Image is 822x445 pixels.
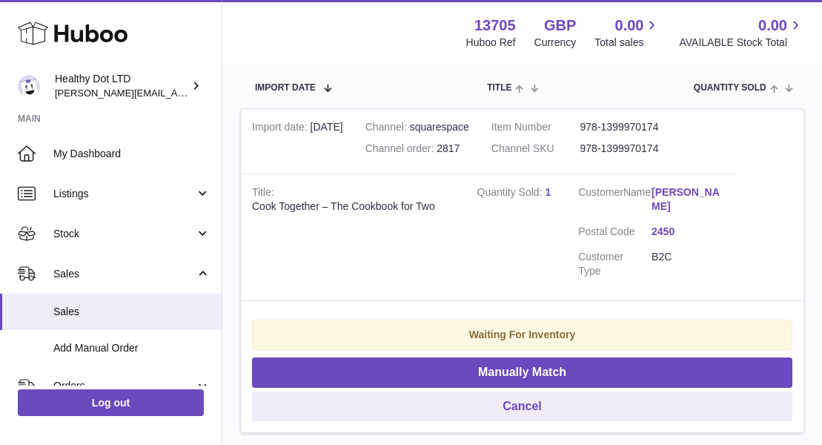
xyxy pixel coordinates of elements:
[679,16,804,50] a: 0.00 AVAILABLE Stock Total
[580,120,669,134] dd: 978-1399970174
[594,36,660,50] span: Total sales
[580,142,669,156] dd: 978-1399970174
[53,147,211,161] span: My Dashboard
[679,36,804,50] span: AVAILABLE Stock Total
[578,185,652,217] dt: Name
[469,329,575,340] strong: Waiting For Inventory
[578,225,652,243] dt: Postal Code
[578,250,652,278] dt: Customer Type
[55,87,297,99] span: [PERSON_NAME][EMAIL_ADDRESS][DOMAIN_NAME]
[578,186,623,198] span: Customer
[365,121,410,136] strong: Channel
[594,16,660,50] a: 0.00 Total sales
[758,16,787,36] span: 0.00
[652,225,725,239] a: 2450
[53,267,195,281] span: Sales
[252,392,792,422] button: Cancel
[652,185,725,214] a: [PERSON_NAME]
[252,186,274,202] strong: Title
[694,83,766,93] span: Quantity Sold
[18,389,204,416] a: Log out
[365,142,437,158] strong: Channel order
[474,16,516,36] strong: 13705
[491,120,580,134] dt: Item Number
[53,379,195,393] span: Orders
[545,186,551,198] a: 1
[365,120,469,134] div: squarespace
[55,72,188,100] div: Healthy Dot LTD
[477,186,546,202] strong: Quantity Sold
[466,36,516,50] div: Huboo Ref
[53,227,195,241] span: Stock
[252,357,792,388] button: Manually Match
[18,75,40,97] img: Dorothy@healthydot.com
[255,83,316,93] span: Import date
[652,250,725,278] dd: B2C
[534,36,577,50] div: Currency
[544,16,576,36] strong: GBP
[252,200,455,214] div: Cook Together – The Cookbook for Two
[252,121,311,136] strong: Import date
[615,16,644,36] span: 0.00
[53,341,211,355] span: Add Manual Order
[365,142,469,156] div: 2817
[491,142,580,156] dt: Channel SKU
[53,187,195,201] span: Listings
[241,109,354,174] td: [DATE]
[53,305,211,319] span: Sales
[487,83,511,93] span: Title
